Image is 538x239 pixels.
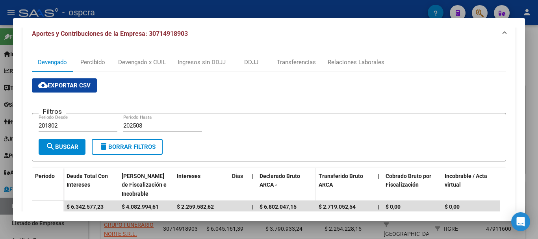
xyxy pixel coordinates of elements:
[38,80,48,90] mat-icon: cloud_download
[378,204,379,210] span: |
[375,168,382,202] datatable-header-cell: |
[244,58,258,67] div: DDJJ
[315,168,375,202] datatable-header-cell: Transferido Bruto ARCA
[63,168,119,202] datatable-header-cell: Deuda Total Con Intereses
[256,168,315,202] datatable-header-cell: Declarado Bruto ARCA
[260,204,297,210] span: $ 6.802.047,15
[252,204,253,210] span: |
[67,204,104,210] span: $ 6.342.577,23
[177,173,200,179] span: Intereses
[277,58,316,67] div: Transferencias
[35,173,55,179] span: Período
[174,168,229,202] datatable-header-cell: Intereses
[39,139,85,155] button: Buscar
[386,173,431,188] span: Cobrado Bruto por Fiscalización
[319,173,363,188] span: Transferido Bruto ARCA
[445,173,487,188] span: Incobrable / Acta virtual
[22,21,516,46] mat-expansion-panel-header: Aportes y Contribuciones de la Empresa: 30714918903
[328,58,384,67] div: Relaciones Laborales
[445,204,460,210] span: $ 0,00
[249,168,256,202] datatable-header-cell: |
[118,58,166,67] div: Devengado x CUIL
[232,173,243,179] span: Dias
[178,58,226,67] div: Ingresos sin DDJJ
[122,173,167,197] span: [PERSON_NAME] de Fiscalización e Incobrable
[122,204,159,210] span: $ 4.082.994,61
[92,139,163,155] button: Borrar Filtros
[46,142,55,151] mat-icon: search
[260,173,300,188] span: Declarado Bruto ARCA
[378,173,379,179] span: |
[32,30,188,37] span: Aportes y Contribuciones de la Empresa: 30714918903
[46,143,78,150] span: Buscar
[67,173,108,188] span: Deuda Total Con Intereses
[39,107,66,116] h3: Filtros
[229,168,249,202] datatable-header-cell: Dias
[382,168,442,202] datatable-header-cell: Cobrado Bruto por Fiscalización
[511,212,530,231] div: Open Intercom Messenger
[252,173,253,179] span: |
[119,168,174,202] datatable-header-cell: Deuda Bruta Neto de Fiscalización e Incobrable
[32,168,63,201] datatable-header-cell: Período
[99,142,108,151] mat-icon: delete
[319,204,356,210] span: $ 2.719.052,54
[38,58,67,67] div: Devengado
[442,168,501,202] datatable-header-cell: Incobrable / Acta virtual
[80,58,105,67] div: Percibido
[38,82,91,89] span: Exportar CSV
[32,78,97,93] button: Exportar CSV
[177,204,214,210] span: $ 2.259.582,62
[386,204,401,210] span: $ 0,00
[99,143,156,150] span: Borrar Filtros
